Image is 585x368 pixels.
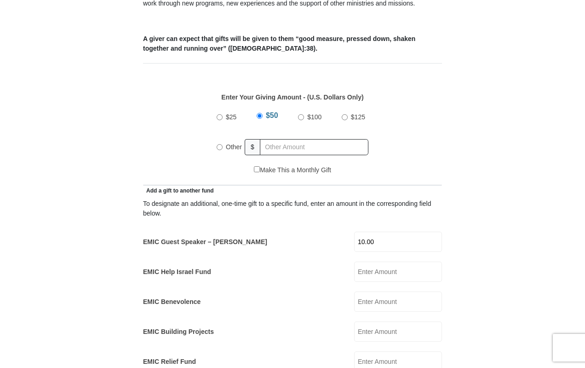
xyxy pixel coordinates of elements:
label: Make This a Monthly Gift [254,165,331,175]
label: EMIC Guest Speaker – [PERSON_NAME] [143,237,267,247]
input: Enter Amount [354,262,442,282]
span: $25 [226,113,236,121]
span: $100 [307,113,321,121]
input: Enter Amount [354,232,442,252]
input: Enter Amount [354,292,442,312]
div: To designate an additional, one-time gift to a specific fund, enter an amount in the correspondin... [143,199,442,218]
input: Enter Amount [354,321,442,342]
label: EMIC Benevolence [143,297,201,307]
label: EMIC Help Israel Fund [143,267,211,277]
span: Other [226,143,242,151]
label: EMIC Building Projects [143,327,214,337]
span: $50 [266,111,278,119]
span: $125 [351,113,365,121]
strong: Enter Your Giving Amount - (U.S. Dollars Only) [221,93,363,101]
b: A giver can expect that gifts will be given to them “good measure, pressed down, shaken together ... [143,35,415,52]
span: Add a gift to another fund [143,187,214,194]
label: EMIC Relief Fund [143,357,196,367]
input: Make This a Monthly Gift [254,166,260,172]
input: Other Amount [260,139,368,155]
span: $ [245,139,260,155]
